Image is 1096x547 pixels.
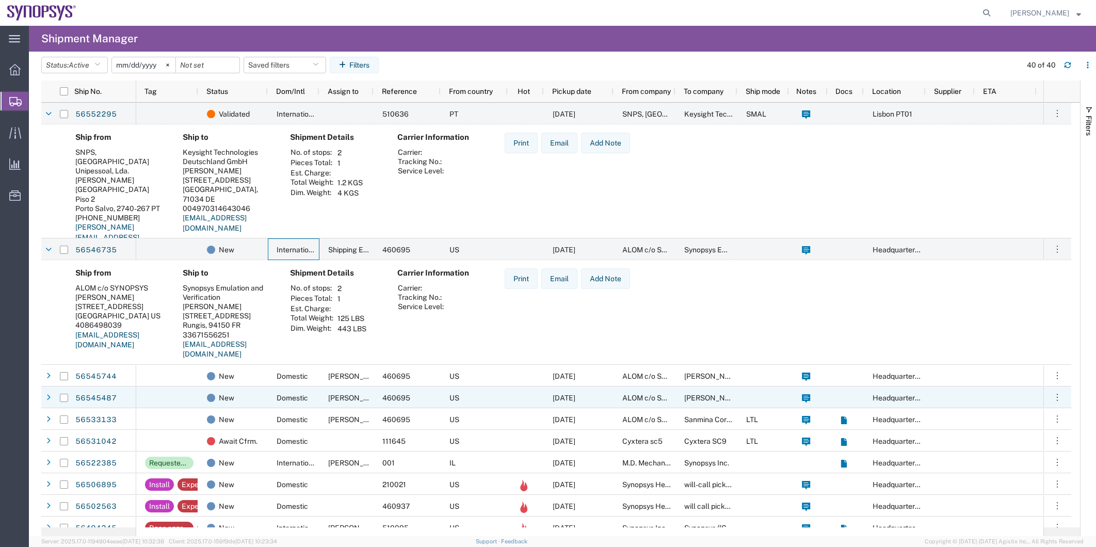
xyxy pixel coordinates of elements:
[622,246,695,254] span: ALOM c/o SYNOPSYS
[622,372,695,380] span: ALOM c/o SYNOPSYS
[183,302,273,311] div: [PERSON_NAME]
[397,133,480,142] h4: Carrier Information
[873,394,939,402] span: Headquarters USSV
[541,133,577,153] button: Email
[290,294,334,304] th: Pieces Total:
[382,437,406,445] span: 111645
[219,103,250,125] span: Validated
[75,195,166,204] div: Piso 2
[277,372,308,380] span: Domestic
[328,246,379,254] span: Shipping EMEA
[382,459,395,467] span: 001
[75,320,166,330] div: 4086498039
[290,188,334,198] th: Dim. Weight:
[873,110,912,118] span: Lisbon PT01
[277,246,319,254] span: International
[1010,7,1069,19] span: Kaelen O'Connor
[382,394,410,402] span: 460695
[75,213,166,222] div: [PHONE_NUMBER]
[290,178,334,188] th: Total Weight:
[183,311,273,320] div: [STREET_ADDRESS]
[74,87,102,95] span: Ship No.
[75,390,117,407] a: 56545487
[382,502,410,510] span: 460937
[290,168,334,178] th: Est. Charge:
[75,223,139,251] a: [PERSON_NAME][EMAIL_ADDRESS][DOMAIN_NAME]
[328,415,387,424] span: Kris Ford
[75,311,166,320] div: [GEOGRAPHIC_DATA] US
[684,502,733,510] span: will call pickup
[334,158,366,168] td: 1
[244,57,326,73] button: Saved filters
[553,502,575,510] span: 08/15/2025
[873,480,939,489] span: Headquarters USSV
[290,158,334,168] th: Pieces Total:
[449,480,459,489] span: US
[397,302,444,311] th: Service Level:
[235,538,277,544] span: [DATE] 10:23:34
[553,110,575,118] span: 08/21/2025
[835,87,852,95] span: Docs
[382,415,410,424] span: 460695
[397,293,444,302] th: Tracking No.:
[219,239,234,261] span: New
[276,87,305,95] span: Dom/Intl
[183,175,273,185] div: [STREET_ADDRESS]
[622,415,695,424] span: ALOM c/o SYNOPSYS
[1085,116,1093,136] span: Filters
[183,133,273,142] h4: Ship to
[622,480,722,489] span: Synopsys Headquarters USSV
[330,57,379,73] button: Filters
[397,166,444,175] th: Service Level:
[934,87,961,95] span: Supplier
[277,524,319,532] span: International
[149,457,189,469] div: Requested add'l. details
[75,520,117,537] a: 56494245
[622,502,722,510] span: Synopsys Headquarters USSV
[553,480,575,489] span: 08/18/2025
[449,502,459,510] span: US
[149,522,189,534] div: Docs approval needed
[746,87,780,95] span: Ship mode
[872,87,901,95] span: Location
[277,437,308,445] span: Domestic
[75,368,117,385] a: 56545744
[684,480,734,489] span: will-call pickup
[397,157,444,166] th: Tracking No.:
[41,57,108,73] button: Status:Active
[277,502,308,510] span: Domestic
[290,304,334,313] th: Est. Charge:
[219,495,234,517] span: New
[169,538,277,544] span: Client: 2025.17.0-159f9de
[382,524,409,532] span: 510095
[183,148,273,166] div: Keysight Technologies Deutschland GmbH
[183,340,247,359] a: [EMAIL_ADDRESS][DOMAIN_NAME]
[397,268,480,278] h4: Carrier Information
[69,61,89,69] span: Active
[552,87,591,95] span: Pickup date
[684,524,823,532] span: Synopsys (India) Pvt. Ltd.
[553,246,575,254] span: 08/21/2025
[622,110,774,118] span: SNPS, Portugal Unipessoal, Lda.
[290,324,334,334] th: Dim. Weight:
[183,185,273,203] div: [GEOGRAPHIC_DATA], 71034 DE
[328,459,387,467] span: Rachelle Varela
[334,313,370,324] td: 125 LBS
[183,330,273,340] div: 33671556251
[219,409,234,430] span: New
[746,437,758,445] span: LTL
[219,387,234,409] span: New
[290,268,381,278] h4: Shipment Details
[684,87,723,95] span: To company
[382,480,406,489] span: 210021
[873,372,939,380] span: Headquarters USSV
[277,480,308,489] span: Domestic
[75,433,117,450] a: 56531042
[622,459,717,467] span: M.D. Mechanical Devices Ltd
[176,57,239,73] input: Not set
[290,133,381,142] h4: Shipment Details
[382,110,409,118] span: 510636
[541,268,577,289] button: Email
[328,87,359,95] span: Assign to
[581,133,630,153] button: Add Note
